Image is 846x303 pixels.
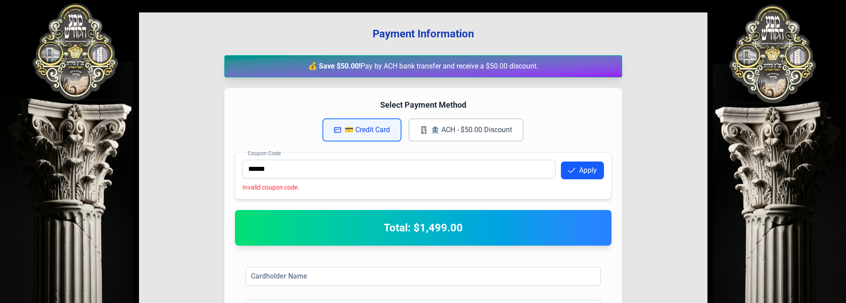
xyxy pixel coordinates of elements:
strong: 💰 Save $50.00! [308,62,361,70]
button: 💳 Credit Card [322,118,401,141]
h4: Select Payment Method [235,99,612,111]
button: 🏦 ACH - $50.00 Discount [409,118,524,141]
h3: Payment Information [153,27,693,41]
h2: Total: $1,499.00 [246,221,601,235]
button: Apply [561,162,604,179]
div: Pay by ACH bank transfer and receive a $50.00 discount. [224,55,622,77]
div: Invalid coupon code. [242,183,604,192]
